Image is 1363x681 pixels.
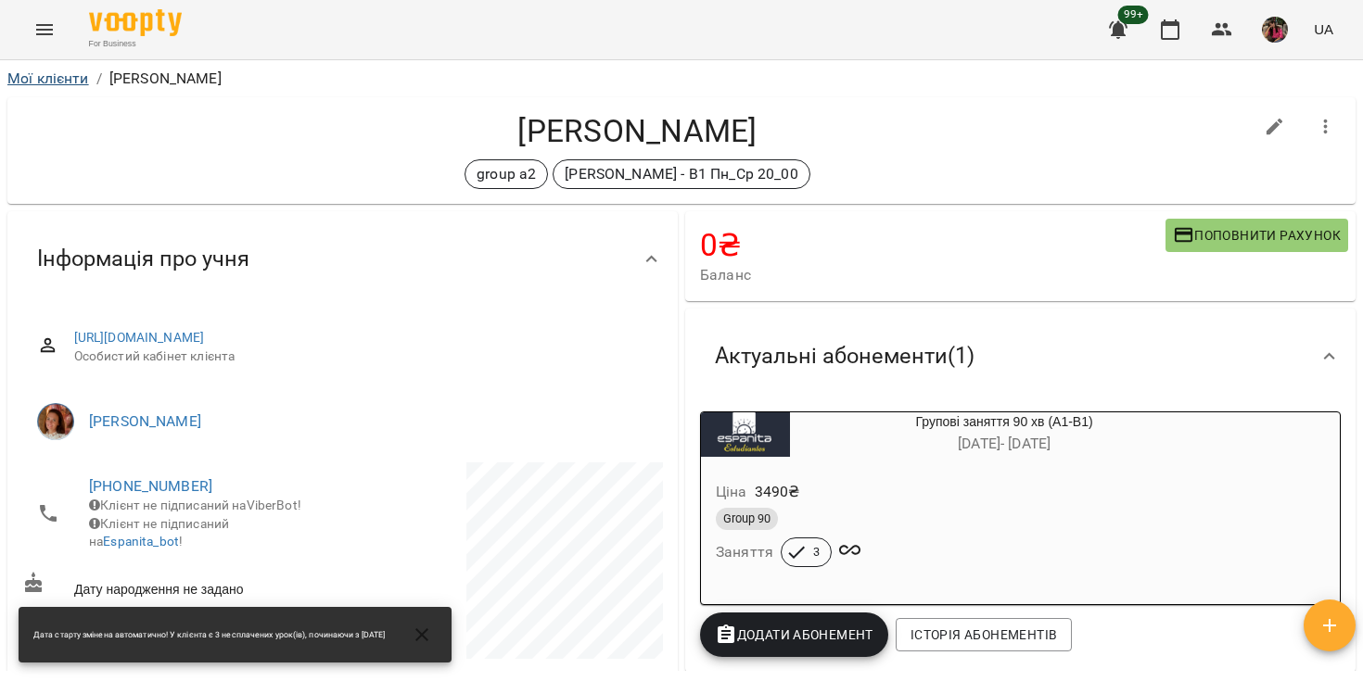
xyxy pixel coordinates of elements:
[37,403,74,440] img: Крюкова Єлизавета
[7,211,678,307] div: Інформація про учня
[89,9,182,36] img: Voopty Logo
[565,163,797,185] p: [PERSON_NAME] - В1 Пн_Ср 20_00
[896,618,1072,651] button: Історія абонементів
[700,226,1166,264] h4: 0 ₴
[103,534,179,549] a: Espanita_bot
[7,68,1356,90] nav: breadcrumb
[1306,12,1341,46] button: UA
[89,498,301,512] span: Клієнт не підписаний на ViberBot!
[7,69,89,87] a: Мої клієнти
[37,245,249,273] span: Інформація про учня
[839,539,861,561] svg: Необмежені відвідування
[553,159,809,189] div: [PERSON_NAME] - В1 Пн_Ср 20_00
[89,38,182,50] span: For Business
[19,568,343,602] div: Дату народження не задано
[1314,19,1333,39] span: UA
[109,68,222,90] p: [PERSON_NAME]
[1173,224,1341,246] span: Поповнити рахунок
[477,163,536,185] p: group a2
[715,624,873,646] span: Додати Абонемент
[33,629,385,641] span: Дата старту змінена автоматично! У клієнта є 3 несплачених урок(ів), починаючи з [DATE]
[89,516,229,549] span: Клієнт не підписаний на !
[790,412,1218,457] div: Групові заняття 90 хв (А1-В1)
[716,479,747,505] h6: Ціна
[89,477,212,495] a: [PHONE_NUMBER]
[1118,6,1149,24] span: 99+
[716,511,778,527] span: Group 90
[96,68,102,90] li: /
[755,481,800,503] p: 3490 ₴
[716,539,773,565] h6: Заняття
[465,159,548,189] div: group a2
[22,7,67,52] button: Menu
[700,612,888,657] button: Додати Абонемент
[74,347,648,366] span: Особистий кабінет клієнта
[715,342,974,371] span: Актуальні абонементи ( 1 )
[22,112,1253,150] h4: [PERSON_NAME]
[911,624,1057,646] span: Історія абонементів
[74,330,205,345] a: [URL][DOMAIN_NAME]
[1262,17,1288,43] img: 7105fa523d679504fad829f6fcf794f1.JPG
[701,412,1218,589] button: Групові заняття 90 хв (А1-В1)[DATE]- [DATE]Ціна3490₴Group 90Заняття3
[701,412,790,457] div: Групові заняття 90 хв (А1-В1)
[700,264,1166,286] span: Баланс
[958,435,1051,452] span: [DATE] - [DATE]
[1166,219,1348,252] button: Поповнити рахунок
[802,544,831,561] span: 3
[685,309,1356,404] div: Актуальні абонементи(1)
[89,412,201,430] a: [PERSON_NAME]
